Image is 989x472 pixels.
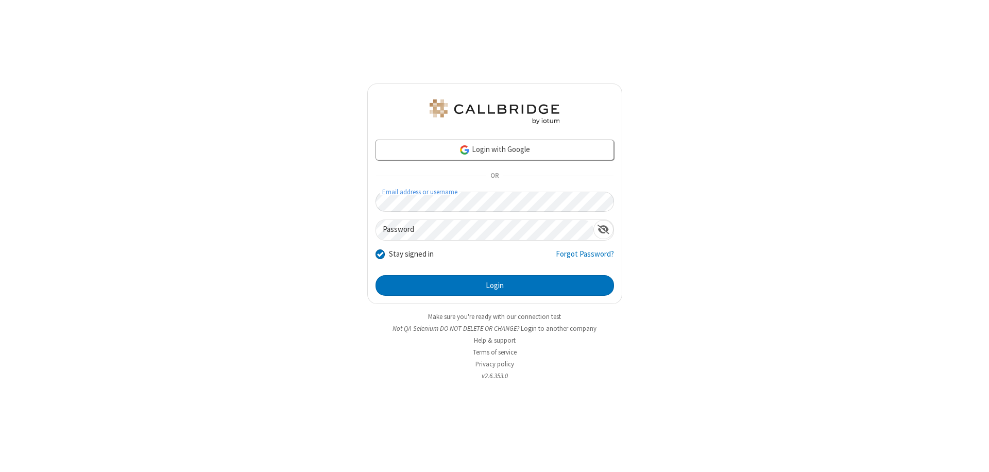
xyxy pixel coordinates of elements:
a: Forgot Password? [556,248,614,268]
input: Password [376,220,593,240]
button: Login to another company [521,324,596,333]
a: Make sure you're ready with our connection test [428,312,561,321]
a: Login with Google [376,140,614,160]
label: Stay signed in [389,248,434,260]
img: QA Selenium DO NOT DELETE OR CHANGE [428,99,561,124]
span: OR [486,169,503,183]
button: Login [376,275,614,296]
div: Show password [593,220,613,239]
li: Not QA Selenium DO NOT DELETE OR CHANGE? [367,324,622,333]
a: Privacy policy [475,360,514,368]
a: Terms of service [473,348,517,357]
input: Email address or username [376,192,614,212]
img: google-icon.png [459,144,470,156]
li: v2.6.353.0 [367,371,622,381]
a: Help & support [474,336,516,345]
